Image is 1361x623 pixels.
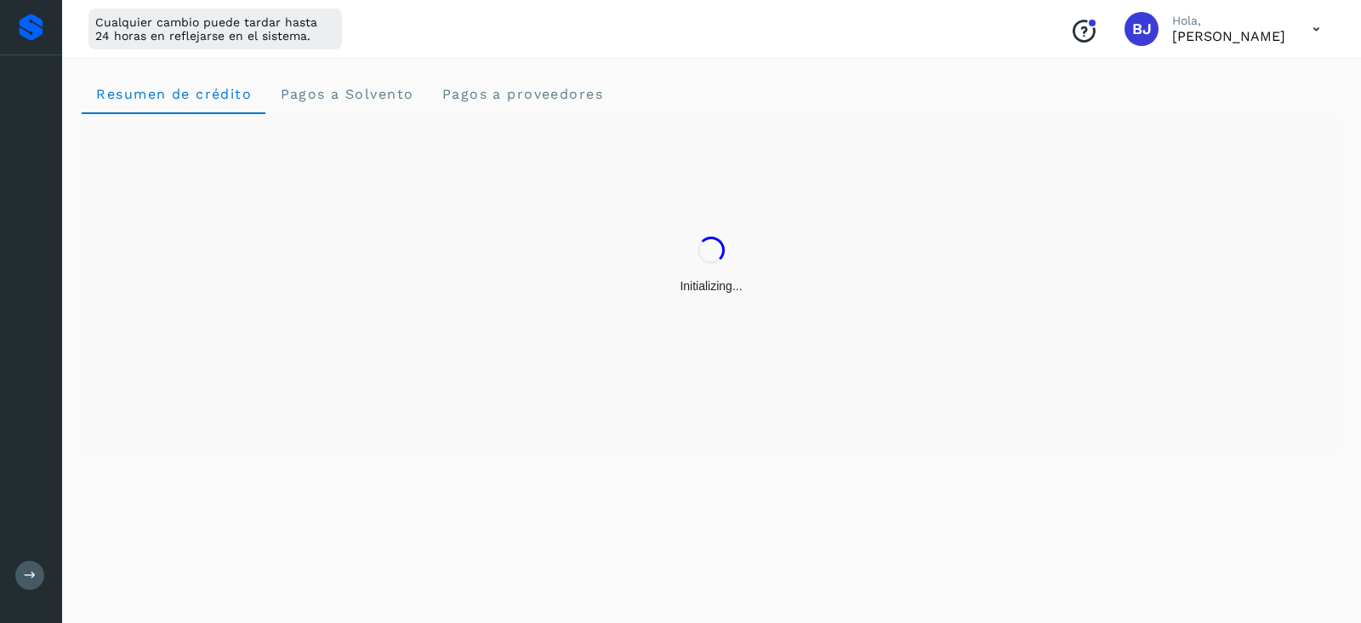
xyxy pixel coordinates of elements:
span: Pagos a Solvento [279,86,413,102]
p: Brayant Javier Rocha Martinez [1172,28,1285,44]
span: Pagos a proveedores [441,86,603,102]
span: Resumen de crédito [95,86,252,102]
div: Cualquier cambio puede tardar hasta 24 horas en reflejarse en el sistema. [88,9,342,49]
p: Hola, [1172,14,1285,28]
